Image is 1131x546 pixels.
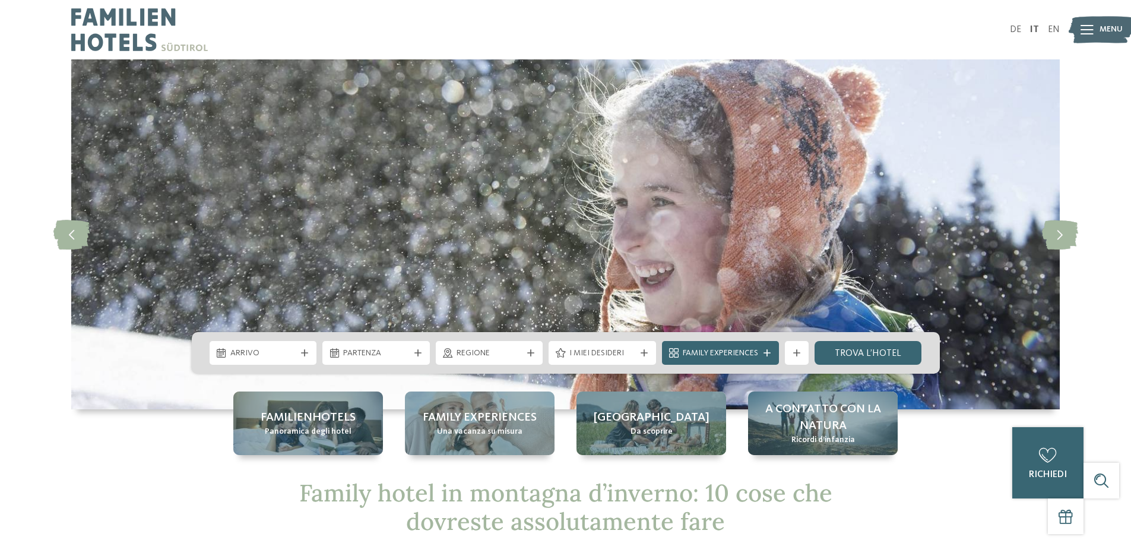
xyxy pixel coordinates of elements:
[299,478,832,536] span: Family hotel in montagna d’inverno: 10 cose che dovreste assolutamente fare
[683,348,758,359] span: Family Experiences
[261,409,356,426] span: Familienhotels
[631,426,673,438] span: Da scoprire
[343,348,409,359] span: Partenza
[1100,24,1123,36] span: Menu
[760,401,886,434] span: A contatto con la natura
[71,59,1060,409] img: Family hotel in montagna d’inverno: 10 consigli per voi
[1048,25,1060,34] a: EN
[233,392,383,455] a: Family hotel in montagna d’inverno: 10 consigli per voi Familienhotels Panoramica degli hotel
[569,348,635,359] span: I miei desideri
[576,392,726,455] a: Family hotel in montagna d’inverno: 10 consigli per voi [GEOGRAPHIC_DATA] Da scoprire
[405,392,555,455] a: Family hotel in montagna d’inverno: 10 consigli per voi Family experiences Una vacanza su misura
[1029,470,1067,479] span: richiedi
[791,434,855,446] span: Ricordi d’infanzia
[437,426,522,438] span: Una vacanza su misura
[230,348,296,359] span: Arrivo
[815,341,922,365] a: trova l’hotel
[594,409,709,426] span: [GEOGRAPHIC_DATA]
[1030,25,1039,34] a: IT
[265,426,351,438] span: Panoramica degli hotel
[423,409,537,426] span: Family experiences
[457,348,522,359] span: Regione
[1012,427,1084,498] a: richiedi
[1010,25,1021,34] a: DE
[748,392,898,455] a: Family hotel in montagna d’inverno: 10 consigli per voi A contatto con la natura Ricordi d’infanzia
